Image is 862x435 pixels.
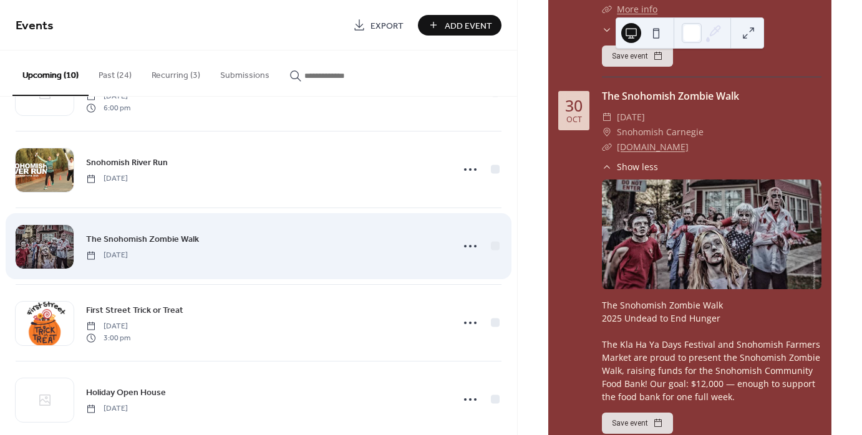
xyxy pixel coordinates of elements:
[617,125,704,140] span: Snohomish Carnegie
[617,110,645,125] span: [DATE]
[602,160,658,173] button: ​Show less
[602,23,612,36] div: ​
[86,386,166,399] span: Holiday Open House
[565,98,583,113] div: 30
[602,299,821,403] div: The Snohomish Zombie Walk 2025 Undead to End Hunger The Kla Ha Ya Days Festival and Snohomish Far...
[602,110,612,125] div: ​
[602,89,739,103] a: The Snohomish Zombie Walk
[86,304,183,317] span: First Street Trick or Treat
[89,50,142,95] button: Past (24)
[86,173,128,184] span: [DATE]
[602,125,612,140] div: ​
[86,102,130,113] span: 6:00 pm
[86,332,130,343] span: 3:00 pm
[86,303,183,317] a: First Street Trick or Treat
[602,160,612,173] div: ​
[617,141,689,153] a: [DOMAIN_NAME]
[142,50,210,95] button: Recurring (3)
[210,50,279,95] button: Submissions
[86,385,166,399] a: Holiday Open House
[86,321,130,332] span: [DATE]
[86,232,199,246] a: The Snohomish Zombie Walk
[344,15,413,36] a: Export
[566,116,582,124] div: Oct
[86,156,168,170] span: Snohomish River Run
[86,155,168,170] a: Snohomish River Run
[602,45,673,67] button: Save event
[86,233,199,246] span: The Snohomish Zombie Walk
[617,160,658,173] span: Show less
[86,250,128,261] span: [DATE]
[602,413,673,434] button: Save event
[86,403,128,414] span: [DATE]
[617,3,657,15] a: More info
[602,2,612,17] div: ​
[602,140,612,155] div: ​
[12,50,89,96] button: Upcoming (10)
[16,14,54,38] span: Events
[370,19,404,32] span: Export
[602,23,664,36] button: ​Show more
[86,91,130,102] span: [DATE]
[418,15,501,36] button: Add Event
[445,19,492,32] span: Add Event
